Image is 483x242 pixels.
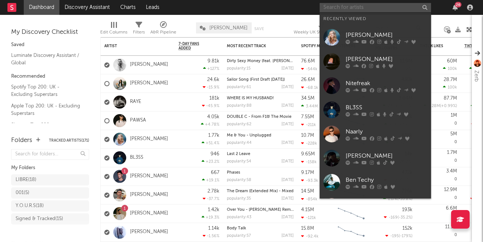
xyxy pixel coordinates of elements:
div: 0 [420,186,457,204]
div: popularity: 57 [227,234,251,238]
div: +127 % [203,66,219,71]
div: Artist [104,44,160,48]
a: Body Talk [227,226,246,230]
span: 100k [448,85,457,90]
div: 152k [402,226,412,231]
a: [PERSON_NAME] [130,229,168,235]
div: Spotify Monthly Listeners [301,44,357,48]
a: Last 2 Leave [227,152,250,156]
div: 1.77k [208,133,219,138]
div: DOUBLE C - From F1® The Movie [227,115,294,119]
span: +0.99 % [441,104,456,108]
div: 0 [420,223,457,241]
div: Most Recent Track [227,44,283,48]
div: Sailor Song (First Draft 4.29.24) [227,78,294,82]
div: 26 [455,2,461,7]
div: 0 [420,112,457,130]
div: 14.5M [301,189,314,194]
a: Sailor Song (First Draft [DATE]) [227,78,285,82]
div: Edit Columns [100,28,127,37]
div: -121k [301,215,316,220]
div: WHERE IS MY HUSBAND! [227,96,294,100]
div: 193k [402,207,412,212]
div: +4.78 % [201,122,219,127]
div: A&R Pipeline [150,19,176,40]
div: Weekly UK Streams (Weekly UK Streams) [294,19,349,40]
div: Y.O.U.R.S ( 18 ) [16,201,44,210]
a: DOUBLE C - From F1® The Movie [227,115,291,119]
div: popularity: 88 [227,104,252,108]
div: popularity: 54 [227,159,251,164]
div: Signed & Tracked ( 15 ) [16,214,63,223]
div: 3.44M [301,104,318,109]
span: -195 [390,234,399,238]
a: Signed & Tracked(15) [11,213,89,225]
div: 2.78k [208,189,219,194]
div: -228k [301,141,317,146]
a: [PERSON_NAME] [130,173,168,180]
div: Phases [227,171,294,175]
div: 4.05k [207,114,219,119]
div: 0 [420,149,457,167]
div: -37.7 % [203,196,219,201]
a: Apple Top 200: UK - Excluding Superstars [11,102,82,117]
div: Zerb [472,70,481,82]
a: [PERSON_NAME] [130,62,168,68]
div: [DATE] [281,85,294,89]
a: Luminate Discovery Assistant / Global [11,51,82,67]
div: -544k [301,67,317,71]
div: 0 [420,167,457,185]
div: popularity: 35 [227,197,251,201]
div: [DATE] [281,178,294,182]
div: 0 [420,204,457,223]
a: Nitefreak [320,74,431,98]
div: +19.1 % [202,178,219,183]
a: Spotify Top 200: UK - Excluding Superstars [11,83,82,98]
div: 28.7M [444,77,457,82]
a: WHERE IS MY HUSBAND! [227,96,274,100]
div: ( ) [385,233,412,238]
div: [DATE] [281,215,294,219]
div: -854k [301,197,317,201]
button: 26 [453,4,458,10]
div: Saved [11,41,89,49]
div: 15.8M [301,226,314,231]
div: [DATE] [281,141,294,145]
div: 7.55M [301,114,314,119]
span: 7-Day Fans Added [179,42,208,51]
a: RAYE [130,99,141,105]
svg: Chart title [334,223,368,242]
input: Search for artists [320,3,431,12]
a: Dirty Sexy Money (feat. [PERSON_NAME] & French [US_STATE]) - [PERSON_NAME] Remix [227,59,397,63]
span: -179 % [400,234,411,238]
a: BL3SS [320,98,431,122]
div: -92.4k [301,234,319,239]
div: +51.4 % [202,141,219,145]
div: -158k [301,159,317,164]
div: popularity: 15 [227,67,251,71]
a: Y.O.U.R.S(18) [11,200,89,212]
span: -35.8 % [398,197,411,201]
div: LIBRE ( 18 ) [16,175,36,184]
div: [PERSON_NAME] [346,151,427,160]
a: Phases [227,171,240,175]
div: popularity: 43 [227,215,251,219]
a: 001(5) [11,187,89,199]
div: Filters [133,19,145,40]
a: Ben Techy [320,170,431,194]
div: 26.6M [301,77,315,82]
div: Edit Columns [100,19,127,40]
a: PAWSA [130,117,146,124]
div: popularity: 58 [227,178,251,182]
div: 9.81k [208,59,219,64]
div: 9.17M [301,170,314,175]
span: -169 [389,216,398,220]
div: 667 [211,170,219,175]
div: 3.4M [446,169,457,174]
a: [PERSON_NAME] [320,25,431,49]
div: -45.9 % [202,103,219,108]
div: 1.14k [208,226,219,231]
div: 6.6M [446,206,457,211]
button: Tracked Artists(171) [49,139,89,142]
svg: Chart title [334,204,368,223]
